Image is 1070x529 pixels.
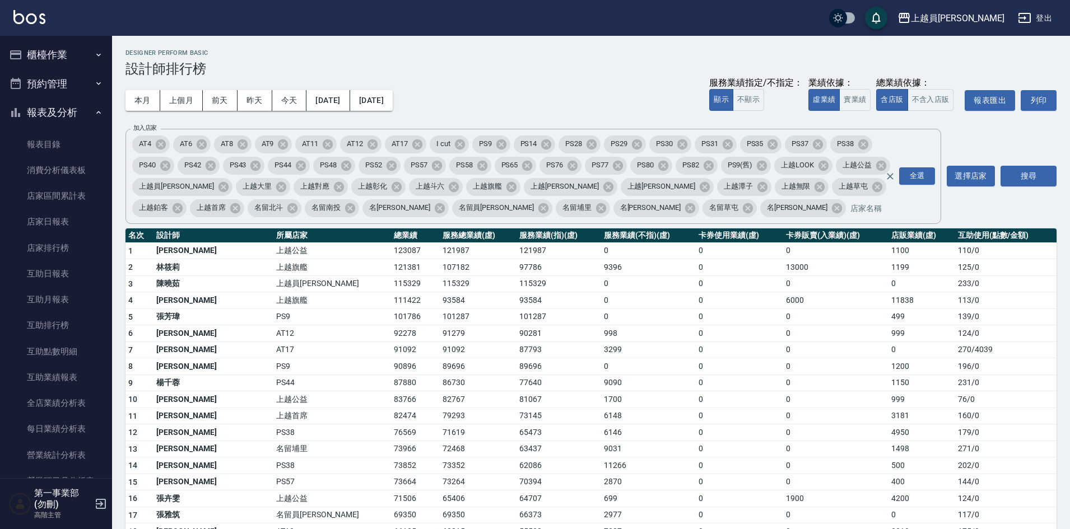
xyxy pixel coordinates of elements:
[273,275,391,292] td: 上越員[PERSON_NAME]
[132,199,187,217] div: 上越鉑客
[717,178,771,196] div: 上越潭子
[294,181,336,192] span: 上越對應
[785,135,827,153] div: PS37
[4,209,108,235] a: 店家日報表
[306,90,350,111] button: [DATE]
[248,202,290,213] span: 名留北斗
[13,10,45,24] img: Logo
[955,259,1057,276] td: 125 / 0
[295,138,325,149] span: AT11
[517,358,601,375] td: 89696
[273,228,391,243] th: 所屬店家
[295,135,337,153] div: AT11
[351,178,406,196] div: 上越彰化
[4,40,108,69] button: 櫃檯作業
[255,138,281,149] span: AT9
[223,157,265,175] div: PS43
[409,181,452,192] span: 上越斗六
[783,308,888,325] td: 0
[391,325,440,342] td: 92278
[517,408,601,424] td: 73145
[440,358,517,375] td: 89696
[808,89,840,111] button: 虛業績
[601,374,696,391] td: 9090
[268,160,298,171] span: PS44
[128,511,138,519] span: 17
[897,165,937,187] button: Open
[601,358,696,375] td: 0
[153,228,273,243] th: 設計師
[774,160,821,171] span: 上越LOOK
[649,138,680,149] span: PS30
[362,202,436,213] span: 名[PERSON_NAME]
[882,168,898,184] button: Clear
[273,391,391,408] td: 上越公益
[696,259,783,276] td: 0
[466,181,509,192] span: 上越旗艦
[783,325,888,342] td: 0
[430,135,469,153] div: I cut
[783,292,888,309] td: 6000
[34,510,91,520] p: 高階主管
[965,90,1015,111] a: 報表匯出
[273,308,391,325] td: PS9
[4,98,108,127] button: 報表及分析
[783,408,888,424] td: 0
[621,178,714,196] div: 上越[PERSON_NAME]
[888,358,955,375] td: 1200
[676,157,718,175] div: PS82
[556,202,598,213] span: 名留埔里
[888,228,955,243] th: 店販業績(虛)
[696,391,783,408] td: 0
[128,312,133,321] span: 5
[4,69,108,99] button: 預約管理
[775,181,817,192] span: 上越無限
[585,160,615,171] span: PS77
[153,292,273,309] td: [PERSON_NAME]
[9,493,31,515] img: Person
[696,275,783,292] td: 0
[517,242,601,259] td: 121987
[1001,166,1057,186] button: 搜尋
[359,160,389,171] span: PS52
[4,416,108,442] a: 每日業績分析表
[449,157,491,175] div: PS58
[132,135,170,153] div: AT4
[391,358,440,375] td: 90896
[899,167,935,185] div: 全選
[4,339,108,364] a: 互助點數明細
[676,160,706,171] span: PS82
[153,259,273,276] td: 林筱莉
[362,199,448,217] div: 名[PERSON_NAME]
[709,89,733,111] button: 顯示
[783,391,888,408] td: 0
[514,135,556,153] div: PS14
[472,138,499,149] span: PS9
[517,325,601,342] td: 90281
[153,325,273,342] td: [PERSON_NAME]
[359,157,401,175] div: PS52
[294,178,348,196] div: 上越對應
[430,138,457,149] span: I cut
[391,308,440,325] td: 101786
[391,228,440,243] th: 總業績
[908,89,954,111] button: 不含入店販
[696,292,783,309] td: 0
[601,325,696,342] td: 998
[517,374,601,391] td: 77640
[128,279,133,288] span: 3
[236,178,290,196] div: 上越大里
[128,428,138,437] span: 12
[601,341,696,358] td: 3299
[495,160,525,171] span: PS65
[601,391,696,408] td: 1700
[153,374,273,391] td: 楊千蓉
[696,408,783,424] td: 0
[125,49,1057,57] h2: Designer Perform Basic
[440,242,517,259] td: 121987
[173,138,199,149] span: AT6
[717,181,760,192] span: 上越潭子
[955,308,1057,325] td: 139 / 0
[190,202,232,213] span: 上越首席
